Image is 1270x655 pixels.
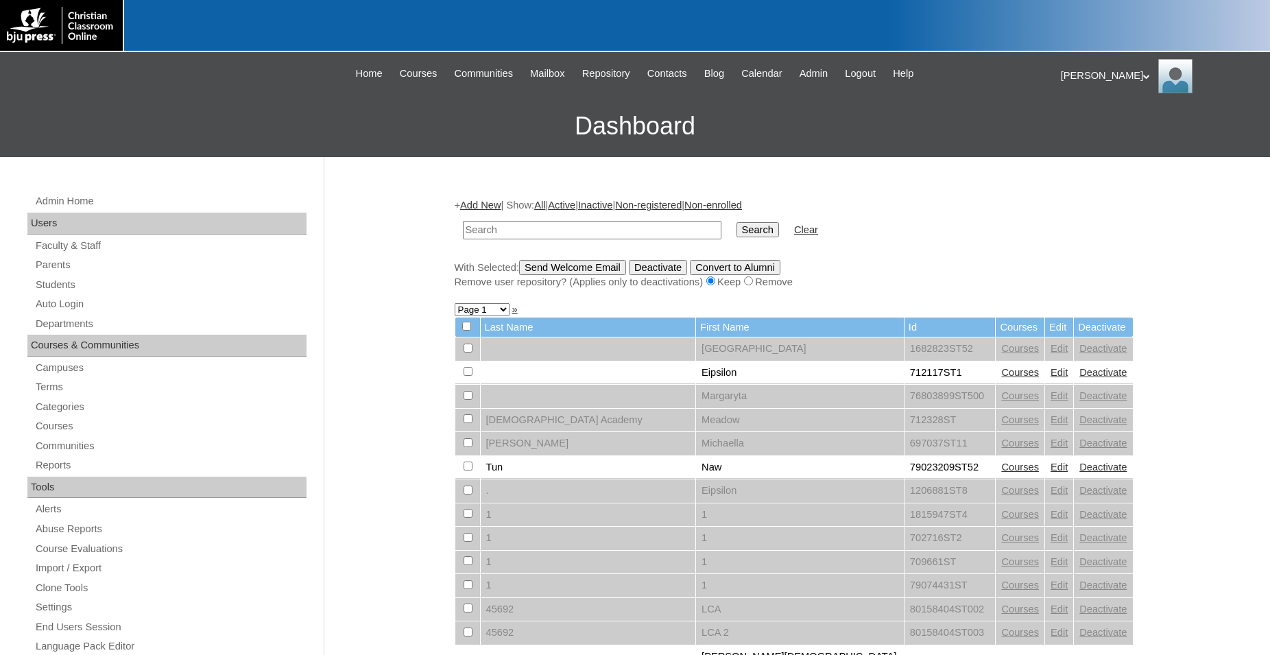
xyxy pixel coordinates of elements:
td: 80158404ST003 [904,621,996,645]
a: Edit [1051,343,1068,354]
td: 1815947ST4 [904,503,996,527]
a: Courses [1001,627,1039,638]
a: Courses [1001,509,1039,520]
span: Admin [800,66,828,82]
a: Contacts [640,66,694,82]
a: Deactivate [1079,532,1127,543]
a: Courses [393,66,444,82]
td: 712117ST1 [904,361,996,385]
a: Deactivate [1079,485,1127,496]
td: [PERSON_NAME] [481,432,696,455]
a: Courses [1001,485,1039,496]
a: Abuse Reports [34,521,307,538]
a: Edit [1051,485,1068,496]
a: Edit [1051,438,1068,449]
a: Students [34,276,307,294]
a: Courses [1001,414,1039,425]
a: Courses [1001,438,1039,449]
a: Reports [34,457,307,474]
a: Edit [1051,509,1068,520]
a: Faculty & Staff [34,237,307,254]
span: Mailbox [530,66,565,82]
div: + | Show: | | | | [455,198,1134,289]
a: Deactivate [1079,414,1127,425]
div: [PERSON_NAME] [1061,59,1256,93]
div: Remove user repository? (Applies only to deactivations) Keep Remove [455,275,1134,289]
span: Blog [704,66,724,82]
td: Deactivate [1074,318,1132,337]
a: Active [548,200,575,211]
a: Language Pack Editor [34,638,307,655]
img: Jonelle Rodriguez [1158,59,1193,93]
span: Help [893,66,913,82]
span: Courses [400,66,438,82]
div: Tools [27,477,307,499]
td: 80158404ST002 [904,598,996,621]
td: Courses [996,318,1044,337]
a: Edit [1051,532,1068,543]
a: Courses [1001,532,1039,543]
a: Admin [793,66,835,82]
td: 1 [696,551,904,574]
div: Courses & Communities [27,335,307,357]
td: 1 [481,551,696,574]
a: Edit [1051,604,1068,615]
a: Courses [1001,462,1039,473]
td: 702716ST2 [904,527,996,550]
td: Edit [1045,318,1073,337]
input: Deactivate [629,260,687,275]
a: Blog [697,66,731,82]
a: Auto Login [34,296,307,313]
div: Users [27,213,307,235]
td: 1 [481,574,696,597]
a: Communities [34,438,307,455]
a: End Users Session [34,619,307,636]
a: Courses [1001,556,1039,567]
img: logo-white.png [7,7,116,44]
td: 1206881ST8 [904,479,996,503]
a: Edit [1051,414,1068,425]
span: Contacts [647,66,687,82]
a: Deactivate [1079,343,1127,354]
a: Departments [34,315,307,333]
a: Inactive [578,200,613,211]
div: With Selected: [455,260,1134,289]
a: Edit [1051,627,1068,638]
a: Courses [1001,343,1039,354]
td: 79023209ST52 [904,456,996,479]
a: Categories [34,398,307,416]
td: 1 [481,503,696,527]
td: Eipsilon [696,479,904,503]
a: Deactivate [1079,390,1127,401]
a: Courses [1001,390,1039,401]
a: Home [349,66,390,82]
a: Edit [1051,556,1068,567]
td: Naw [696,456,904,479]
td: First Name [696,318,904,337]
td: Id [904,318,996,337]
a: Help [886,66,920,82]
span: Logout [845,66,876,82]
a: Edit [1051,462,1068,473]
td: 712328ST [904,409,996,432]
a: Logout [838,66,883,82]
a: Edit [1051,390,1068,401]
a: Terms [34,379,307,396]
td: 76803899ST500 [904,385,996,408]
a: Courses [1001,367,1039,378]
td: Last Name [481,318,696,337]
td: 709661ST [904,551,996,574]
td: Tun [481,456,696,479]
a: Alerts [34,501,307,518]
a: Settings [34,599,307,616]
td: 45692 [481,621,696,645]
a: Courses [1001,604,1039,615]
td: 1 [696,503,904,527]
a: Non-enrolled [684,200,742,211]
a: Edit [1051,367,1068,378]
a: Deactivate [1079,580,1127,591]
a: Non-registered [615,200,682,211]
td: 1 [696,574,904,597]
a: Calendar [734,66,789,82]
a: Import / Export [34,560,307,577]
